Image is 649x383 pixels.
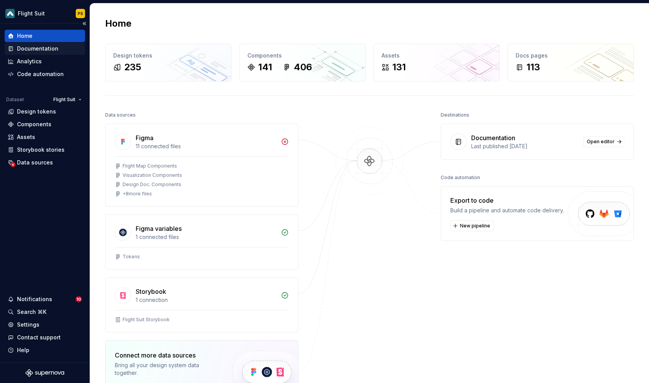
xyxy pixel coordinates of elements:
div: Last published [DATE] [471,142,579,150]
button: Flight SuitPS [2,5,88,22]
a: Design tokens [5,105,85,118]
button: New pipeline [450,220,494,231]
div: Components [17,120,51,128]
div: PS [78,10,83,17]
div: Figma variables [136,224,182,233]
div: Destinations [441,110,469,120]
div: 406 [294,61,312,73]
div: Storybook [136,287,166,296]
div: Assets [382,52,492,59]
a: Data sources [5,156,85,169]
div: 113 [526,61,540,73]
a: Analytics [5,55,85,68]
div: Storybook stories [17,146,65,154]
img: ae17a8fc-ed36-44fb-9b50-585d1c09ec6e.png [5,9,15,18]
div: 1 connected files [136,233,276,241]
div: Connect more data sources [115,351,219,360]
span: 10 [75,296,82,302]
a: Storybook stories [5,144,85,156]
button: Flight Suit [50,94,85,105]
button: Collapse sidebar [79,18,90,29]
div: Code automation [17,70,64,78]
div: Notifications [17,295,52,303]
a: Design tokens235 [105,44,232,81]
svg: Supernova Logo [26,369,64,377]
div: Design tokens [113,52,223,59]
div: Components [247,52,358,59]
div: Design tokens [17,108,56,115]
div: Visualization Components [123,172,182,178]
a: Home [5,30,85,42]
div: Assets [17,133,35,141]
div: Data sources [17,159,53,166]
div: Documentation [471,133,515,142]
button: Notifications10 [5,293,85,305]
h2: Home [105,17,131,30]
div: 11 connected files [136,142,276,150]
div: Analytics [17,58,42,65]
a: Storybook1 connectionFlight Suit Storybook [105,277,298,332]
div: Search ⌘K [17,308,46,316]
div: Tokens [123,254,140,260]
a: Assets131 [373,44,500,81]
button: Search ⌘K [5,306,85,318]
a: Components [5,118,85,130]
div: Bring all your design system data together. [115,361,219,377]
div: Code automation [441,172,480,183]
div: Dataset [6,97,24,103]
span: New pipeline [460,223,490,229]
div: Docs pages [516,52,626,59]
div: Flight Suit Storybook [123,317,170,323]
div: Home [17,32,32,40]
a: Figma variables1 connected filesTokens [105,214,298,269]
div: Design Doc. Components [123,181,181,188]
a: Documentation [5,42,85,55]
a: Components141406 [239,44,366,81]
div: + 8 more files [123,191,152,197]
a: Open editor [583,136,624,147]
a: Figma11 connected filesFlight Map ComponentsVisualization ComponentsDesign Doc. Components+8more ... [105,124,298,207]
div: Data sources [105,110,136,120]
span: Flight Suit [53,97,75,103]
button: Contact support [5,331,85,344]
div: Build a pipeline and automate code delivery. [450,207,564,214]
button: Help [5,344,85,356]
div: Flight Suit [18,10,45,17]
div: Documentation [17,45,58,53]
div: Figma [136,133,153,142]
div: 141 [258,61,272,73]
div: 1 connection [136,296,276,304]
div: Contact support [17,334,61,341]
a: Settings [5,319,85,331]
div: 131 [392,61,406,73]
div: Help [17,346,29,354]
div: Flight Map Components [123,163,177,169]
span: Open editor [587,139,615,145]
a: Docs pages113 [508,44,634,81]
div: Settings [17,321,39,329]
div: 235 [124,61,141,73]
div: Export to code [450,196,564,205]
a: Assets [5,131,85,143]
a: Code automation [5,68,85,80]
